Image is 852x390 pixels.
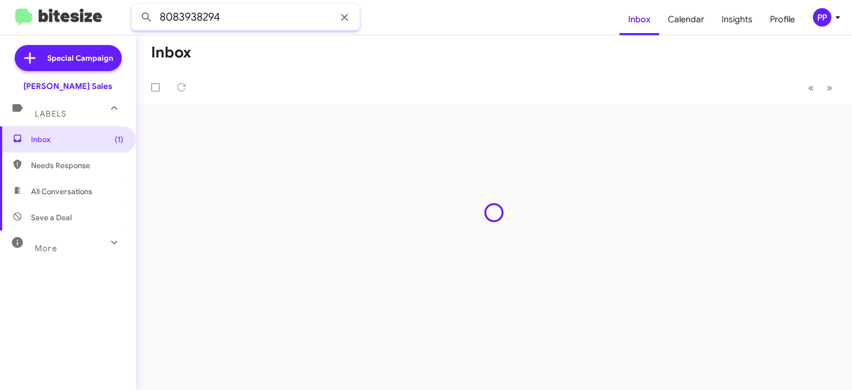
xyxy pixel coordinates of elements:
h1: Inbox [151,44,191,61]
span: Special Campaign [47,53,113,63]
button: PP [804,8,840,27]
div: PP [813,8,831,27]
div: [PERSON_NAME] Sales [23,81,112,92]
a: Inbox [619,4,659,35]
a: Calendar [659,4,713,35]
span: More [35,244,57,253]
input: Search [131,4,360,30]
span: (1) [115,134,123,145]
button: Next [820,76,839,99]
span: Labels [35,109,66,119]
span: Save a Deal [31,212,72,223]
span: Inbox [31,134,123,145]
span: Needs Response [31,160,123,171]
a: Profile [761,4,804,35]
span: « [808,81,814,94]
a: Special Campaign [15,45,122,71]
button: Previous [801,76,820,99]
span: » [826,81,832,94]
span: All Conversations [31,186,92,197]
nav: Page navigation example [802,76,839,99]
a: Insights [713,4,761,35]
